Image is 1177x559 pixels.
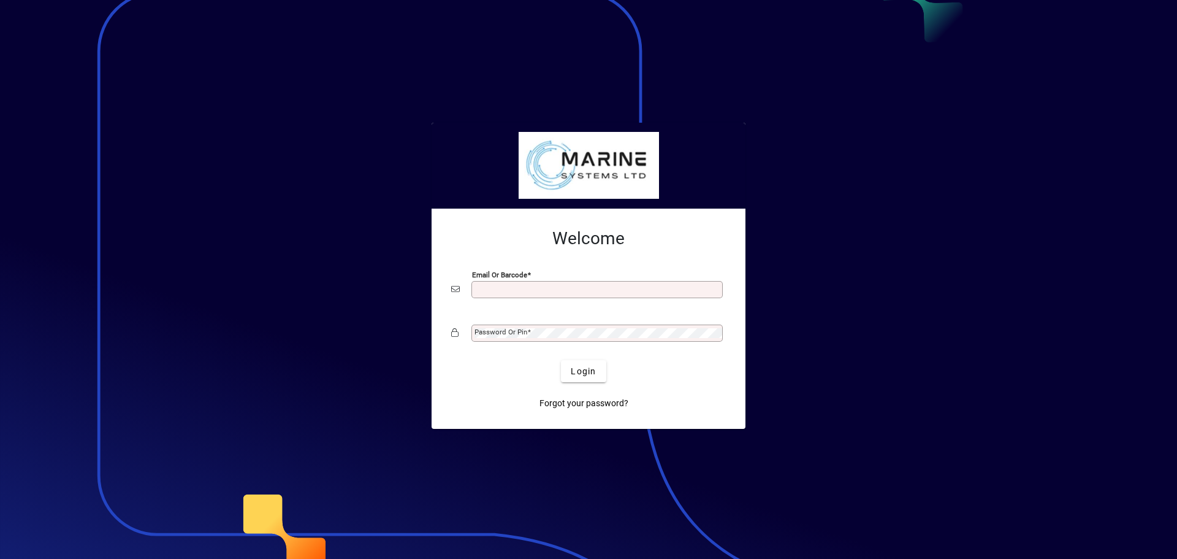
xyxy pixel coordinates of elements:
a: Forgot your password? [535,392,633,414]
mat-label: Password or Pin [474,328,527,336]
button: Login [561,360,606,382]
mat-label: Email or Barcode [472,271,527,279]
span: Forgot your password? [539,397,628,410]
span: Login [571,365,596,378]
h2: Welcome [451,228,726,249]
